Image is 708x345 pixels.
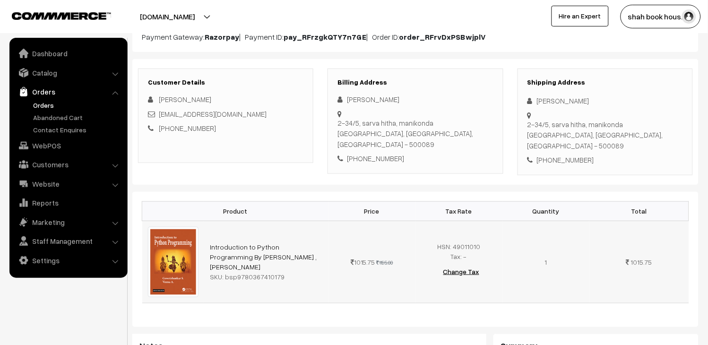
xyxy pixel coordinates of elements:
[328,201,415,221] th: Price
[210,272,323,282] div: SKU: bsp9780367410179
[12,12,111,19] img: COMMMERCE
[159,124,216,132] a: [PHONE_NUMBER]
[142,31,689,43] p: Payment Gateway: | Payment ID: | Order ID:
[527,119,683,151] div: 2-34/5, sarva hitha, manikonda [GEOGRAPHIC_DATA], [GEOGRAPHIC_DATA], [GEOGRAPHIC_DATA] - 500089
[12,233,124,250] a: Staff Management
[682,9,696,24] img: user
[210,243,317,271] a: Introduction to Python Programming By [PERSON_NAME] ,[PERSON_NAME]
[12,83,124,100] a: Orders
[12,137,124,154] a: WebPOS
[621,5,701,28] button: shah book hous…
[438,242,481,260] span: HSN: 49011010 Tax: -
[12,252,124,269] a: Settings
[399,32,486,42] b: order_RFrvDxPSBwjplV
[148,78,303,86] h3: Customer Details
[12,64,124,81] a: Catalog
[545,258,547,266] span: 1
[31,125,124,135] a: Contact Enquires
[436,261,487,282] button: Change Tax
[415,201,502,221] th: Tax Rate
[148,227,199,297] img: img5d8b4444e3584.jpg
[527,78,683,86] h3: Shipping Address
[159,95,211,103] span: [PERSON_NAME]
[552,6,609,26] a: Hire an Expert
[337,153,493,164] div: [PHONE_NUMBER]
[502,201,589,221] th: Quantity
[527,155,683,165] div: [PHONE_NUMBER]
[351,258,375,266] span: 1015.75
[527,95,683,106] div: [PERSON_NAME]
[12,194,124,211] a: Reports
[107,5,228,28] button: [DOMAIN_NAME]
[589,201,689,221] th: Total
[159,110,267,118] a: [EMAIL_ADDRESS][DOMAIN_NAME]
[31,100,124,110] a: Orders
[31,112,124,122] a: Abandoned Cart
[631,258,652,266] span: 1015.75
[12,9,95,21] a: COMMMERCE
[284,32,366,42] b: pay_RFrzgkQTY7n7GE
[337,94,493,105] div: [PERSON_NAME]
[337,118,493,150] div: 2-34/5, sarva hitha, manikonda [GEOGRAPHIC_DATA], [GEOGRAPHIC_DATA], [GEOGRAPHIC_DATA] - 500089
[12,45,124,62] a: Dashboard
[377,259,393,266] strike: 1195.00
[12,175,124,192] a: Website
[12,156,124,173] a: Customers
[12,214,124,231] a: Marketing
[205,32,239,42] b: Razorpay
[142,201,328,221] th: Product
[337,78,493,86] h3: Billing Address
